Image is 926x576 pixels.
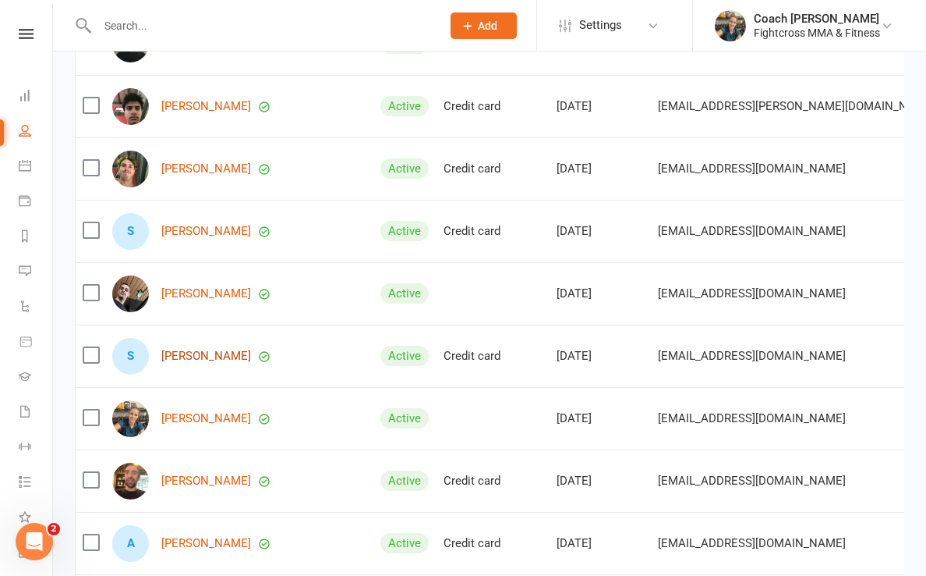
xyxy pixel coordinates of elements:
[19,220,54,255] a: Reports
[380,158,429,179] div: Active
[557,537,644,550] div: [DATE]
[380,283,429,304] div: Active
[715,10,746,41] img: thumb_image1623694743.png
[112,151,149,187] img: Louis
[380,221,429,241] div: Active
[112,463,149,500] img: Chris
[19,150,54,185] a: Calendar
[658,404,846,433] span: [EMAIL_ADDRESS][DOMAIN_NAME]
[112,400,149,437] img: Melissa
[658,279,846,308] span: [EMAIL_ADDRESS][DOMAIN_NAME]
[112,276,149,312] img: Augusto
[48,523,60,535] span: 2
[161,537,251,550] a: [PERSON_NAME]
[380,471,429,491] div: Active
[444,162,543,176] div: Credit card
[19,325,54,361] a: Product Sales
[112,338,149,375] div: Sean
[19,115,54,150] a: People
[754,26,880,40] div: Fightcross MMA & Fitness
[444,537,543,550] div: Credit card
[557,287,644,300] div: [DATE]
[754,12,880,26] div: Coach [PERSON_NAME]
[19,80,54,115] a: Dashboard
[579,8,622,43] span: Settings
[380,408,429,428] div: Active
[658,341,846,371] span: [EMAIL_ADDRESS][DOMAIN_NAME]
[557,350,644,363] div: [DATE]
[444,225,543,238] div: Credit card
[16,523,53,560] iframe: Intercom live chat
[658,154,846,183] span: [EMAIL_ADDRESS][DOMAIN_NAME]
[658,466,846,496] span: [EMAIL_ADDRESS][DOMAIN_NAME]
[161,412,251,425] a: [PERSON_NAME]
[658,216,846,246] span: [EMAIL_ADDRESS][DOMAIN_NAME]
[444,100,543,113] div: Credit card
[557,412,644,425] div: [DATE]
[19,185,54,220] a: Payments
[451,12,517,39] button: Add
[161,475,251,488] a: [PERSON_NAME]
[112,88,149,125] img: Avinab
[161,287,251,300] a: [PERSON_NAME]
[557,225,644,238] div: [DATE]
[380,96,429,116] div: Active
[112,213,149,250] div: Sabra
[557,100,644,113] div: [DATE]
[557,162,644,176] div: [DATE]
[161,225,251,238] a: [PERSON_NAME]
[380,346,429,366] div: Active
[380,533,429,553] div: Active
[444,475,543,488] div: Credit card
[161,100,251,113] a: [PERSON_NAME]
[112,525,149,562] div: Angus
[478,20,497,32] span: Add
[658,528,846,558] span: [EMAIL_ADDRESS][DOMAIN_NAME]
[444,350,543,363] div: Credit card
[19,501,54,536] a: What's New
[557,475,644,488] div: [DATE]
[93,15,430,37] input: Search...
[161,350,251,363] a: [PERSON_NAME]
[161,162,251,176] a: [PERSON_NAME]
